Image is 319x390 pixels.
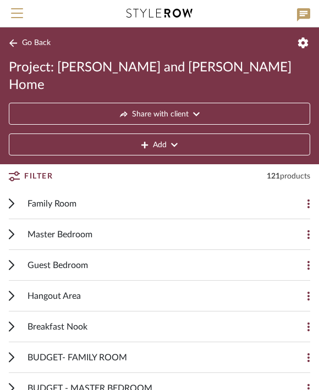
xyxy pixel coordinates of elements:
[28,197,76,210] span: Family Room
[28,289,81,303] span: Hangout Area
[22,38,51,48] span: Go Back
[9,103,310,125] button: Share with client
[9,133,310,155] button: Add
[132,103,189,125] span: Share with client
[28,259,88,272] span: Guest Bedroom
[9,166,53,186] button: Filter
[28,351,127,364] span: BUDGET- FAMILY ROOM
[153,134,167,156] span: Add
[28,228,92,241] span: Master Bedroom
[28,320,87,333] span: Breakfast Nook
[24,166,53,186] span: Filter
[9,59,310,94] span: Project: [PERSON_NAME] and [PERSON_NAME] Home
[280,172,310,180] span: products
[9,36,54,50] button: Go Back
[267,171,310,182] div: 121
